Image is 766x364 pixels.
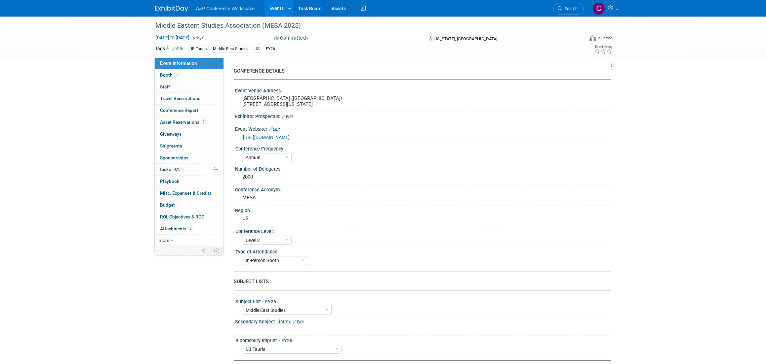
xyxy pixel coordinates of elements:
[188,226,193,231] span: 3
[235,164,611,172] div: Number of Delegates:
[235,317,611,325] div: Secondary Subject List(s):
[545,34,613,44] div: Event Format
[242,95,384,107] pre: [GEOGRAPHIC_DATA] ([GEOGRAPHIC_DATA]) [STREET_ADDRESS][US_STATE]
[264,46,277,52] div: FY26
[594,45,612,49] div: Event Rating
[160,143,182,149] span: Shipments
[155,223,223,235] a: Attachments3
[240,193,606,203] div: MESA
[155,105,223,116] a: Conference Report
[160,72,180,78] span: Booth
[272,35,311,42] button: Committed
[235,297,608,305] div: Subject List - FY26:
[169,35,176,40] span: to
[235,124,611,133] div: Event Website:
[155,35,190,41] span: [DATE] [DATE]
[155,199,223,211] a: Budget
[153,20,574,32] div: Middle Eastern Studies Association (MESA 2025)
[155,128,223,140] a: Giveaways
[160,119,206,125] span: Asset Reservations
[160,190,212,196] span: Misc. Expenses & Credits
[159,167,181,172] span: Tasks
[196,6,255,11] span: A&P Conference Workspace
[155,164,223,175] a: Tasks43%
[589,35,596,41] img: Format-Inperson.png
[160,202,175,208] span: Budget
[155,211,223,223] a: ROI, Objectives & ROO
[201,119,206,124] span: 2
[234,68,606,75] div: CONFERENCE DETAILS
[235,226,608,235] div: Conference Level:
[155,176,223,187] a: Playbook
[155,140,223,152] a: Shipments
[282,115,293,119] a: Edit
[155,93,223,104] a: Travel Reservations
[159,238,169,243] span: more
[155,69,223,81] a: Booth
[189,46,209,52] div: IB Tauris
[160,108,198,113] span: Conference Report
[155,6,188,12] img: ExhibitDay
[597,36,613,41] div: In-Person
[240,214,606,224] div: US
[235,247,608,255] div: Type of Attendance:
[155,57,223,69] a: Event Information
[235,144,608,152] div: Conference Frequency:
[173,167,181,172] span: 43%
[235,86,611,94] div: Event Venue Address:
[155,81,223,93] a: Staff
[160,179,179,184] span: Playbook
[155,45,183,53] td: Tags
[176,73,179,77] i: Booth reservation complete
[172,47,183,51] a: Edit
[592,2,605,15] img: Christine Ritchlin
[160,226,193,231] span: Attachments
[210,247,223,255] td: Toggle Event Tabs
[160,155,188,160] span: Sponsorships
[199,247,210,255] td: Personalize Event Tab Strip
[155,116,223,128] a: Asset Reservations2
[155,187,223,199] a: Misc. Expenses & Credits
[155,235,223,246] a: more
[235,336,608,344] div: Bloomsbury Imprint - FY26:
[155,152,223,164] a: Sponsorships
[433,36,497,41] span: [US_STATE], [GEOGRAPHIC_DATA]
[269,127,280,132] a: Edit
[235,112,611,120] div: Exhibitor Prospectus:
[234,278,606,285] div: SUBJECT LISTS
[562,6,578,11] span: Search
[211,46,250,52] div: Middle East Studies
[243,135,290,140] a: [URL][DOMAIN_NAME]
[235,206,611,214] div: Region:
[235,185,611,193] div: Conference Acronym:
[160,214,204,219] span: ROI, Objectives & ROO
[553,3,584,15] a: Search
[191,36,205,40] span: (4 days)
[160,84,170,89] span: Staff
[253,46,262,52] div: US
[160,60,197,66] span: Event Information
[293,320,304,324] a: Edit
[160,131,181,137] span: Giveaways
[240,172,606,182] div: 2000
[160,96,200,101] span: Travel Reservations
